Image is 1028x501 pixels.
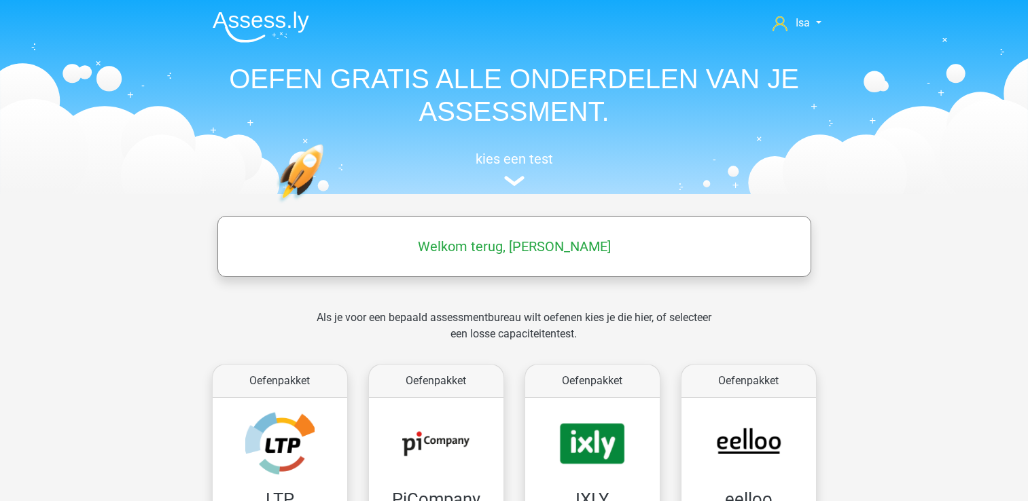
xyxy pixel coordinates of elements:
span: Isa [796,16,810,29]
a: kies een test [202,151,827,187]
div: Als je voor een bepaald assessmentbureau wilt oefenen kies je die hier, of selecteer een losse ca... [306,310,722,358]
a: Isa [767,15,826,31]
img: assessment [504,176,525,186]
img: Assessly [213,11,309,43]
h1: OEFEN GRATIS ALLE ONDERDELEN VAN JE ASSESSMENT. [202,62,827,128]
h5: Welkom terug, [PERSON_NAME] [224,238,804,255]
img: oefenen [277,144,376,267]
h5: kies een test [202,151,827,167]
